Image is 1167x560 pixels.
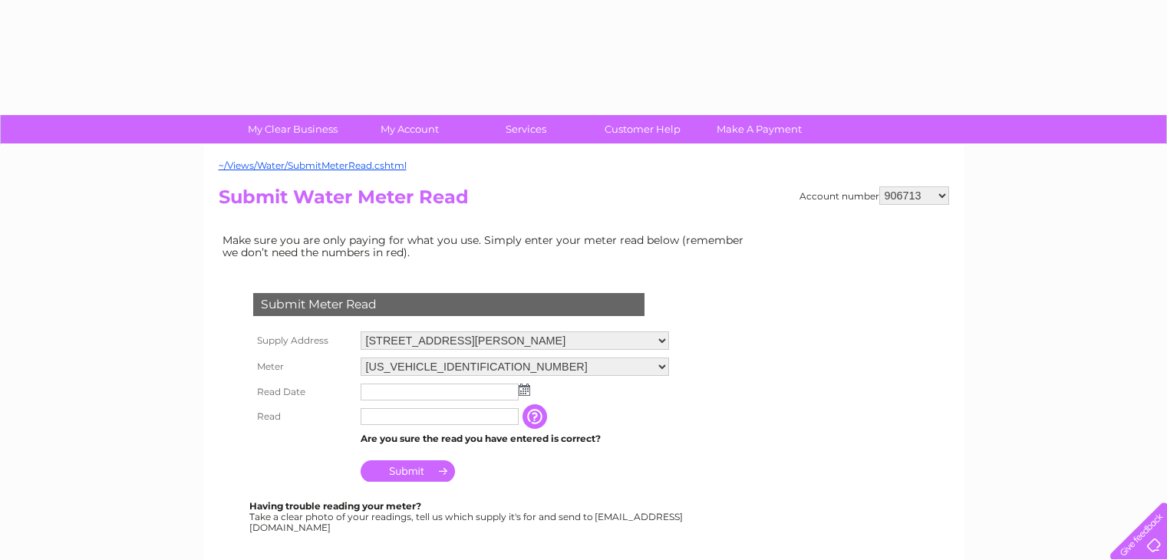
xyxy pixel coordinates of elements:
[249,500,421,512] b: Having trouble reading your meter?
[249,328,357,354] th: Supply Address
[249,404,357,429] th: Read
[253,293,644,316] div: Submit Meter Read
[249,501,685,532] div: Take a clear photo of your readings, tell us which supply it's for and send to [EMAIL_ADDRESS][DO...
[523,404,550,429] input: Information
[696,115,823,143] a: Make A Payment
[579,115,706,143] a: Customer Help
[219,160,407,171] a: ~/Views/Water/SubmitMeterRead.cshtml
[219,230,756,262] td: Make sure you are only paying for what you use. Simply enter your meter read below (remember we d...
[346,115,473,143] a: My Account
[799,186,949,205] div: Account number
[519,384,530,396] img: ...
[249,380,357,404] th: Read Date
[357,429,673,449] td: Are you sure the read you have entered is correct?
[229,115,356,143] a: My Clear Business
[361,460,455,482] input: Submit
[463,115,589,143] a: Services
[219,186,949,216] h2: Submit Water Meter Read
[249,354,357,380] th: Meter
